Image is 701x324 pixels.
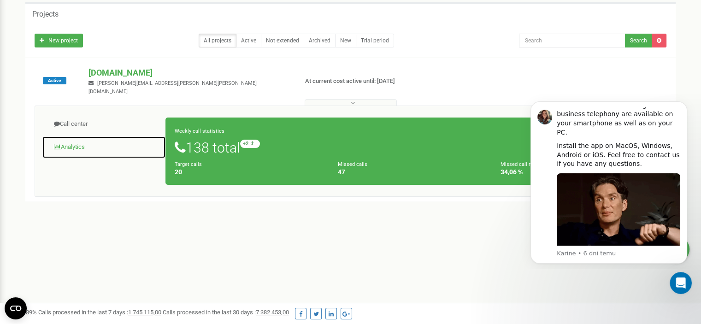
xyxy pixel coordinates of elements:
a: New [335,34,356,47]
iframe: Intercom notifications wiadomość [517,93,701,269]
a: New project [35,34,83,47]
small: Weekly call statistics [175,128,224,134]
iframe: Intercom live chat [670,272,692,294]
span: Active [43,77,66,84]
span: Calls processed in the last 30 days : [163,309,289,316]
u: 7 382 453,00 [256,309,289,316]
button: Open CMP widget [5,297,27,319]
span: [PERSON_NAME][EMAIL_ADDRESS][PERSON_NAME][PERSON_NAME][DOMAIN_NAME] [88,80,257,95]
p: At current cost active until: [DATE] [305,77,453,86]
a: All projects [199,34,236,47]
input: Search [519,34,625,47]
a: Archived [304,34,336,47]
a: Analytics [42,136,166,159]
u: 1 745 115,00 [128,309,161,316]
small: +2 [240,140,260,148]
span: Calls processed in the last 7 days : [38,309,161,316]
h4: 20 [175,169,324,176]
h1: 138 total [175,140,650,155]
h4: 34,06 % [501,169,650,176]
small: Target calls [175,161,202,167]
small: Missed call ratio [501,161,539,167]
p: [DOMAIN_NAME] [88,67,290,79]
a: Not extended [261,34,304,47]
a: Active [236,34,261,47]
h5: Projects [32,10,59,18]
a: Trial period [356,34,394,47]
a: Call center [42,113,166,135]
small: Missed calls [338,161,367,167]
h4: 47 [338,169,487,176]
button: Search [625,34,652,47]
